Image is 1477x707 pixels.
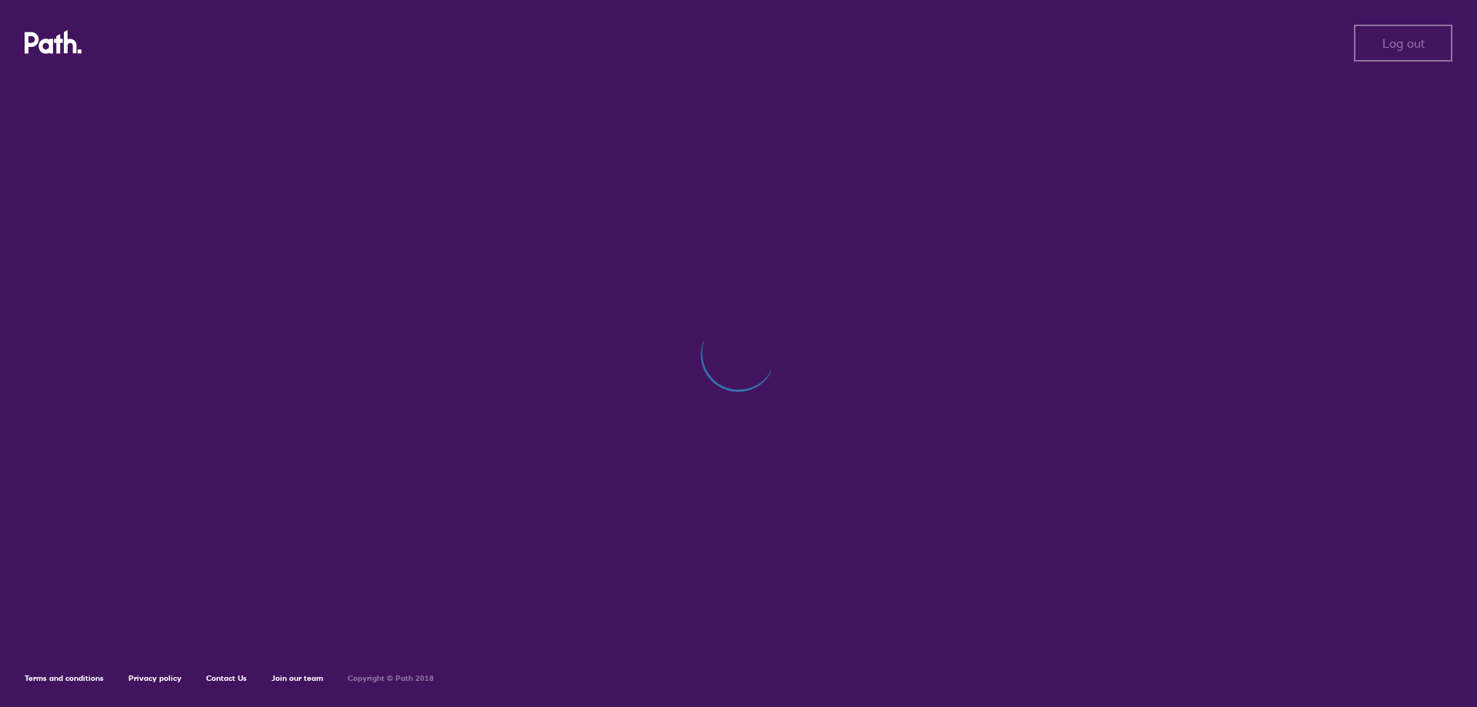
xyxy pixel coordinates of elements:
[128,673,182,683] a: Privacy policy
[272,673,323,683] a: Join our team
[25,673,104,683] a: Terms and conditions
[1354,25,1452,62] button: Log out
[348,674,434,683] h6: Copyright © Path 2018
[206,673,247,683] a: Contact Us
[1382,36,1425,50] span: Log out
